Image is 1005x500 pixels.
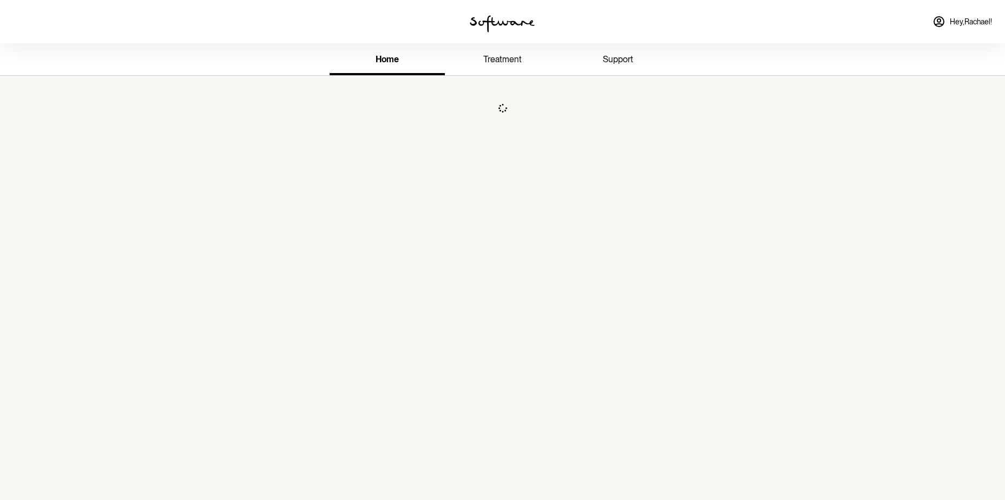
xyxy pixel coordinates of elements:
[376,54,399,64] span: home
[926,9,999,35] a: Hey,Rachael!
[330,45,445,75] a: home
[950,17,992,27] span: Hey, Rachael !
[603,54,633,64] span: support
[560,45,675,75] a: support
[445,45,560,75] a: treatment
[470,15,535,32] img: software logo
[483,54,522,64] span: treatment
